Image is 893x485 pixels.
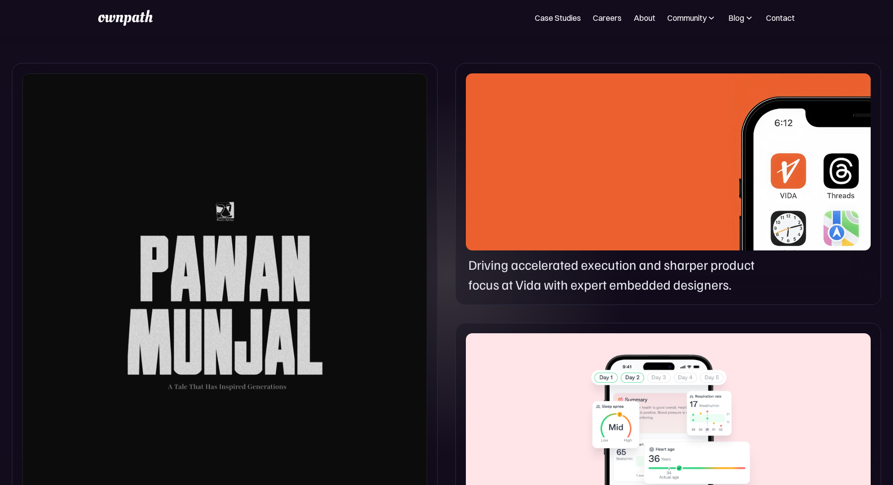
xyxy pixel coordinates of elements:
a: About [634,12,655,24]
div: Blog [728,12,754,24]
a: Careers [593,12,622,24]
p: Driving accelerated execution and sharper product focus at Vida with expert embedded designers. [468,254,782,295]
div: Community [667,12,706,24]
a: Contact [766,12,795,24]
div: Community [667,12,716,24]
a: Case Studies [535,12,581,24]
div: Blog [728,12,744,24]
